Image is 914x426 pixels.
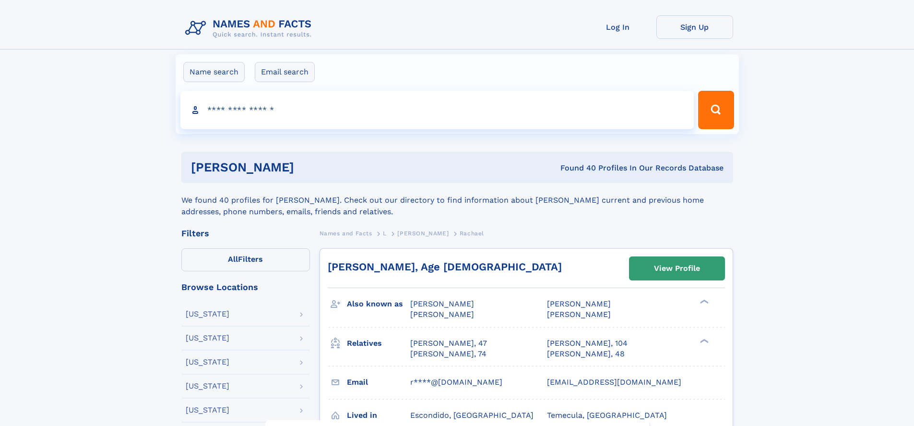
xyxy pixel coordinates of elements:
span: [PERSON_NAME] [410,299,474,308]
a: Names and Facts [320,227,372,239]
div: ❯ [698,299,709,305]
a: [PERSON_NAME], 48 [547,349,625,359]
a: [PERSON_NAME], 47 [410,338,487,349]
div: ❯ [698,338,709,344]
a: View Profile [629,257,724,280]
a: Sign Up [656,15,733,39]
div: Filters [181,229,310,238]
h3: Also known as [347,296,410,312]
div: [US_STATE] [186,358,229,366]
button: Search Button [698,91,734,129]
div: [US_STATE] [186,382,229,390]
span: [PERSON_NAME] [410,310,474,319]
h3: Relatives [347,335,410,352]
a: [PERSON_NAME] [397,227,449,239]
div: Found 40 Profiles In Our Records Database [427,163,724,173]
span: [EMAIL_ADDRESS][DOMAIN_NAME] [547,377,681,387]
div: We found 40 profiles for [PERSON_NAME]. Check out our directory to find information about [PERSON... [181,183,733,218]
span: Rachael [460,230,484,237]
div: [US_STATE] [186,334,229,342]
span: [PERSON_NAME] [397,230,449,237]
a: L [383,227,387,239]
h1: [PERSON_NAME] [191,161,427,173]
div: Browse Locations [181,283,310,292]
h3: Email [347,374,410,390]
div: [US_STATE] [186,310,229,318]
label: Filters [181,248,310,271]
div: View Profile [654,257,700,280]
input: search input [180,91,694,129]
span: All [228,255,238,264]
a: [PERSON_NAME], 104 [547,338,628,349]
img: Logo Names and Facts [181,15,320,41]
a: Log In [580,15,656,39]
span: L [383,230,387,237]
span: [PERSON_NAME] [547,299,611,308]
label: Name search [183,62,245,82]
label: Email search [255,62,315,82]
div: [US_STATE] [186,406,229,414]
a: [PERSON_NAME], Age [DEMOGRAPHIC_DATA] [328,261,562,273]
span: Escondido, [GEOGRAPHIC_DATA] [410,411,534,420]
span: Temecula, [GEOGRAPHIC_DATA] [547,411,667,420]
a: [PERSON_NAME], 74 [410,349,487,359]
h3: Lived in [347,407,410,424]
span: [PERSON_NAME] [547,310,611,319]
